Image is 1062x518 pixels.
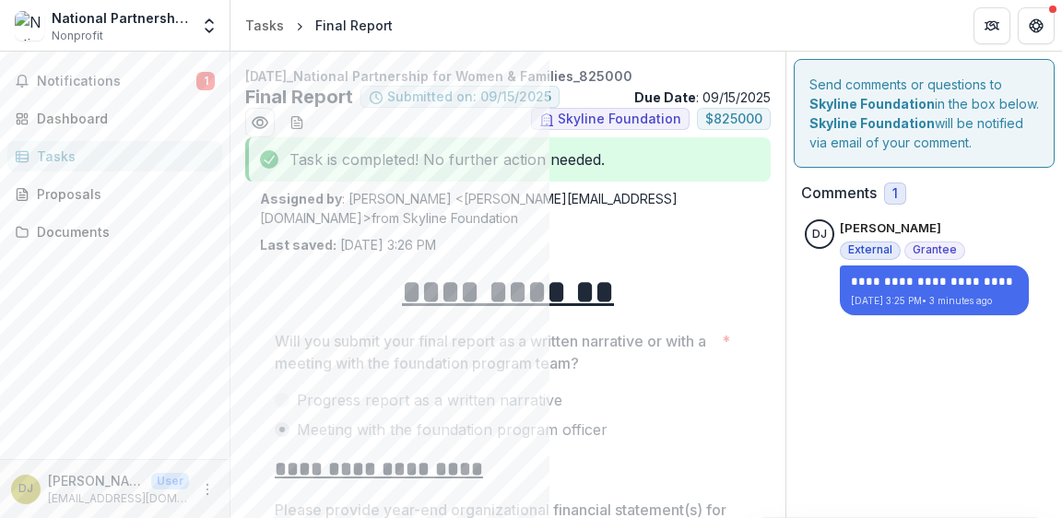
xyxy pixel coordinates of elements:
div: National Partnership for Women & Families [52,8,189,28]
strong: Skyline Foundation [809,115,935,131]
strong: Last saved: [260,237,336,253]
button: Open entity switcher [196,7,222,44]
strong: Due Date [634,89,696,105]
span: Submitted on: 09/15/2025 [387,89,551,105]
button: download-word-button [282,108,312,137]
span: Grantee [913,243,957,256]
a: Tasks [238,12,291,39]
h2: Final Report [245,86,353,108]
button: Preview 6d7efc24-7764-4cd5-98ec-f60c282bddca.pdf [245,108,275,137]
p: [PERSON_NAME] [840,219,941,238]
p: Will you submit your final report as a written narrative or with a meeting with the foundation pr... [275,330,714,374]
span: Progress report as a written narrative [297,389,562,411]
button: Partners [973,7,1010,44]
p: [DATE] 3:26 PM [260,235,436,254]
div: Proposals [37,184,207,204]
button: Notifications1 [7,66,222,96]
strong: Skyline Foundation [809,96,935,112]
span: Nonprofit [52,28,103,44]
nav: breadcrumb [238,12,400,39]
span: Meeting with the foundation program officer [297,418,608,441]
p: : [PERSON_NAME] <[PERSON_NAME][EMAIL_ADDRESS][DOMAIN_NAME]> from Skyline Foundation [260,189,756,228]
span: 1 [892,186,898,202]
div: Tasks [245,16,284,35]
span: 1 [196,72,215,90]
div: Documents [37,222,207,241]
div: Final Report [315,16,393,35]
button: More [196,478,218,500]
a: Documents [7,217,222,247]
p: [EMAIL_ADDRESS][DOMAIN_NAME] [48,490,189,507]
a: Tasks [7,141,222,171]
h2: Comments [801,184,877,202]
div: Dashboard [37,109,207,128]
div: Danielle Hosein Johnson [18,483,33,495]
strong: Assigned by [260,191,342,206]
p: User [151,473,189,489]
div: Danielle Hosein Johnson [812,229,827,241]
a: Dashboard [7,103,222,134]
div: Send comments or questions to in the box below. will be notified via email of your comment. [794,59,1055,168]
span: $ 825000 [705,112,762,127]
span: External [848,243,892,256]
button: Get Help [1018,7,1055,44]
p: [PERSON_NAME] [48,471,144,490]
div: Tasks [37,147,207,166]
p: [DATE]_National Partnership for Women & Families_825000 [245,66,771,86]
span: Notifications [37,74,196,89]
p: : 09/15/2025 [634,88,771,107]
a: Proposals [7,179,222,209]
div: Task is completed! No further action needed. [245,137,771,182]
p: [DATE] 3:25 PM • 3 minutes ago [851,294,1018,308]
img: National Partnership for Women & Families [15,11,44,41]
span: Skyline Foundation [558,112,681,127]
